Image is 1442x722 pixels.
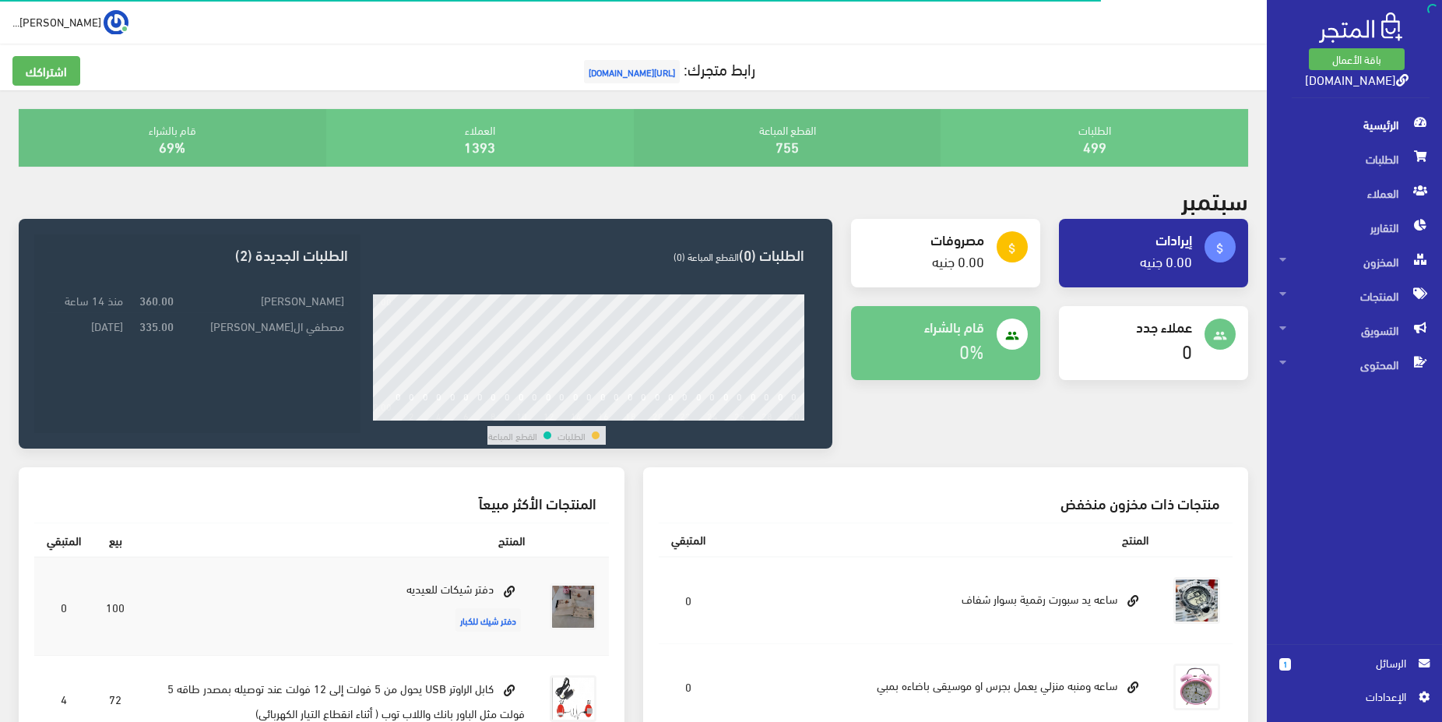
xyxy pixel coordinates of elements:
h4: قام بالشراء [863,319,984,334]
a: المنتجات [1267,279,1442,313]
img: saaah-omnbh-mnzly-yaaml-bgrs-ao-mosyk-badaaah-bmby.jpg [1173,664,1220,710]
span: التسويق [1279,313,1430,347]
img: . [1319,12,1402,43]
img: ... [104,10,128,35]
a: العملاء [1267,176,1442,210]
td: [PERSON_NAME] [178,287,348,313]
a: رابط متجرك:[URL][DOMAIN_NAME] [580,54,755,83]
a: المخزون [1267,245,1442,279]
span: المحتوى [1279,347,1430,382]
a: 0% [959,333,984,367]
th: المتبقي [659,523,718,557]
img: saaa-sbort-rkmy-bastyk-shfaf.jpg [1173,577,1220,624]
th: المنتج [137,523,537,558]
td: القطع المباعة [487,426,538,445]
h3: الطلبات (0) [373,247,804,262]
span: المخزون [1279,245,1430,279]
div: 14 [571,410,582,421]
div: 28 [761,410,772,421]
a: 69% [159,133,185,159]
h4: مصروفات [863,231,984,247]
span: الرسائل [1303,654,1406,671]
h4: عملاء جدد [1071,319,1192,334]
a: 755 [776,133,799,159]
a: 0 [1182,333,1192,367]
h3: منتجات ذات مخزون منخفض [671,495,1221,510]
div: 4 [436,410,441,421]
a: ... [PERSON_NAME]... [12,9,128,34]
td: 0 [34,557,93,656]
span: الطلبات [1279,142,1430,176]
div: 22 [680,410,691,421]
i: people [1005,329,1019,343]
span: دفتر شيك للكبار [455,608,521,632]
div: 12 [543,410,554,421]
span: [PERSON_NAME]... [12,12,101,31]
i: attach_money [1005,241,1019,255]
span: الرئيسية [1279,107,1430,142]
strong: 360.00 [139,291,174,308]
a: 0.00 جنيه [932,248,984,273]
a: 1 الرسائل [1279,654,1430,688]
a: [DOMAIN_NAME] [1305,68,1409,90]
td: 0 [659,557,718,644]
a: اﻹعدادات [1279,688,1430,713]
a: المحتوى [1267,347,1442,382]
i: people [1213,329,1227,343]
img: dftr-shykat-llaaydyh.jpg [550,583,596,630]
div: 6 [463,410,469,421]
a: باقة الأعمال [1309,48,1405,70]
h3: المنتجات الأكثر مبيعاً [47,495,596,510]
span: المنتجات [1279,279,1430,313]
h2: سبتمبر [1181,185,1248,213]
a: اشتراكك [12,56,80,86]
h4: إيرادات [1071,231,1192,247]
div: 30 [789,410,800,421]
div: قام بالشراء [19,109,326,167]
div: القطع المباعة [634,109,941,167]
div: 24 [707,410,718,421]
strong: 335.00 [139,317,174,334]
span: 1 [1279,658,1291,671]
th: بيع [93,523,137,558]
a: الرئيسية [1267,107,1442,142]
div: العملاء [326,109,634,167]
div: 10 [516,410,527,421]
div: 2 [409,410,414,421]
div: 26 [734,410,745,421]
td: [DATE] [47,313,126,339]
a: 499 [1083,133,1106,159]
td: 100 [93,557,137,656]
a: 0.00 جنيه [1140,248,1192,273]
a: 1393 [464,133,495,159]
h3: الطلبات الجديدة (2) [47,247,348,262]
div: الطلبات [941,109,1248,167]
span: [URL][DOMAIN_NAME] [584,60,680,83]
td: منذ 14 ساعة [47,287,126,313]
span: العملاء [1279,176,1430,210]
div: 8 [491,410,496,421]
span: اﻹعدادات [1292,688,1405,705]
td: مصطفي ال[PERSON_NAME] [178,313,348,339]
a: الطلبات [1267,142,1442,176]
td: ساعه يد سبورت رقمية بسوار شفاف [718,557,1162,644]
td: الطلبات [557,426,586,445]
a: التقارير [1267,210,1442,245]
span: القطع المباعة (0) [674,247,739,266]
th: المتبقي [34,523,93,558]
span: التقارير [1279,210,1430,245]
th: المنتج [718,523,1162,557]
img: kabl-tak-usb-yhol-mn-5-folt-al-12-folt-kabl-tak-mn-baor-bank-llraotr-oalrsyfr-okl-ma-yaaml-12-fol... [550,675,596,722]
td: دفتر شيكات للعيديه [137,557,537,656]
div: 18 [625,410,636,421]
div: 16 [598,410,609,421]
div: 20 [652,410,663,421]
i: attach_money [1213,241,1227,255]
